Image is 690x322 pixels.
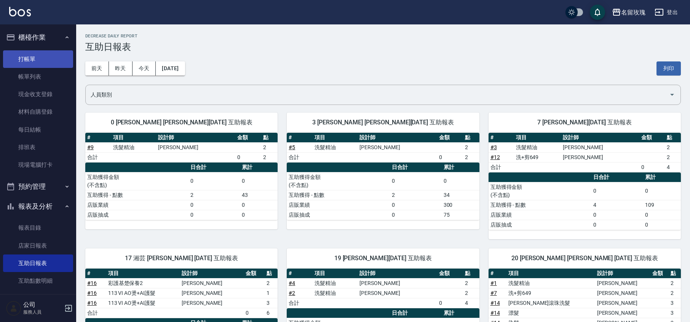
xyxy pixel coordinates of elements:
th: # [85,133,111,143]
th: 項目 [106,269,180,279]
td: [PERSON_NAME] [358,142,437,152]
td: [PERSON_NAME] [595,298,651,308]
td: 2 [390,190,442,200]
td: 互助獲得 - 點數 [85,190,188,200]
td: 2 [463,278,479,288]
a: #5 [289,144,295,150]
td: 2 [261,152,278,162]
a: #14 [490,310,500,316]
td: 109 [643,200,681,210]
th: 金額 [244,269,265,279]
img: Logo [9,7,31,16]
td: 彩護基楚保養2 [106,278,180,288]
td: 0 [390,210,442,220]
td: [PERSON_NAME] [180,288,244,298]
th: 設計師 [180,269,244,279]
th: 日合計 [390,163,442,172]
td: 3 [265,298,278,308]
td: 2 [261,142,278,152]
table: a dense table [85,133,278,163]
td: 互助獲得 - 點數 [287,190,390,200]
td: 2 [188,190,240,200]
td: 0 [437,298,463,308]
th: 累計 [643,172,681,182]
a: 排班表 [3,138,73,156]
a: 帳單列表 [3,68,73,85]
table: a dense table [85,269,278,318]
td: 店販抽成 [489,220,592,230]
span: 7 [PERSON_NAME][DATE] 互助報表 [498,119,672,126]
td: [PERSON_NAME] [156,142,236,152]
td: 2 [669,288,681,298]
td: 0 [639,162,665,172]
td: 300 [442,200,479,210]
a: 每日結帳 [3,121,73,138]
th: 設計師 [358,269,437,279]
th: 金額 [235,133,261,143]
td: 0 [244,308,265,318]
h3: 互助日報表 [85,42,681,52]
td: 店販抽成 [85,210,188,220]
th: 項目 [111,133,156,143]
p: 服務人員 [23,309,62,316]
td: 互助獲得金額 (不含點) [85,172,188,190]
td: 0 [188,200,240,210]
td: [PERSON_NAME] [595,278,651,288]
a: 互助日報表 [3,254,73,272]
td: 店販抽成 [287,210,390,220]
td: 2 [463,152,479,162]
div: 名留玫瑰 [621,8,645,17]
th: 累計 [442,163,479,172]
td: 0 [437,152,463,162]
td: 合計 [287,298,313,308]
table: a dense table [85,163,278,220]
td: 0 [643,220,681,230]
td: 互助獲得金額 (不含點) [489,182,592,200]
td: 2 [665,152,681,162]
th: 點 [463,269,479,279]
td: [PERSON_NAME] [561,142,639,152]
a: #4 [289,280,295,286]
td: 店販業績 [85,200,188,210]
th: 項目 [514,133,561,143]
a: 店家日報表 [3,237,73,254]
button: 名留玫瑰 [609,5,648,20]
h5: 公司 [23,301,62,309]
td: 洗髮精油 [514,142,561,152]
a: #16 [87,280,97,286]
td: [PERSON_NAME] [180,298,244,308]
td: 0 [442,172,479,190]
button: 櫃檯作業 [3,27,73,47]
td: [PERSON_NAME] [358,288,437,298]
a: #1 [490,280,497,286]
td: 0 [390,172,442,190]
td: 4 [665,162,681,172]
th: 點 [261,133,278,143]
td: 洗髮精油 [313,288,358,298]
th: 日合計 [390,308,442,318]
th: 日合計 [591,172,643,182]
td: 2 [665,142,681,152]
td: 113 VI AO燙+AI護髮 [106,288,180,298]
table: a dense table [287,163,479,220]
button: Open [666,89,678,101]
td: 0 [188,210,240,220]
a: 設計師日報表 [3,290,73,307]
button: 報表及分析 [3,196,73,216]
a: 現金收支登錄 [3,85,73,103]
td: 合計 [85,152,111,162]
button: 昨天 [109,61,133,76]
button: 預約管理 [3,177,73,196]
td: 洗髮精油 [313,142,358,152]
h2: Decrease Daily Report [85,34,681,39]
th: 點 [665,133,681,143]
input: 人員名稱 [89,88,666,101]
td: 漂髮 [506,308,595,318]
th: # [489,269,506,279]
td: 洗+剪649 [514,152,561,162]
th: 設計師 [595,269,651,279]
th: # [287,133,313,143]
button: [DATE] [156,61,185,76]
td: 0 [591,182,643,200]
th: # [85,269,106,279]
